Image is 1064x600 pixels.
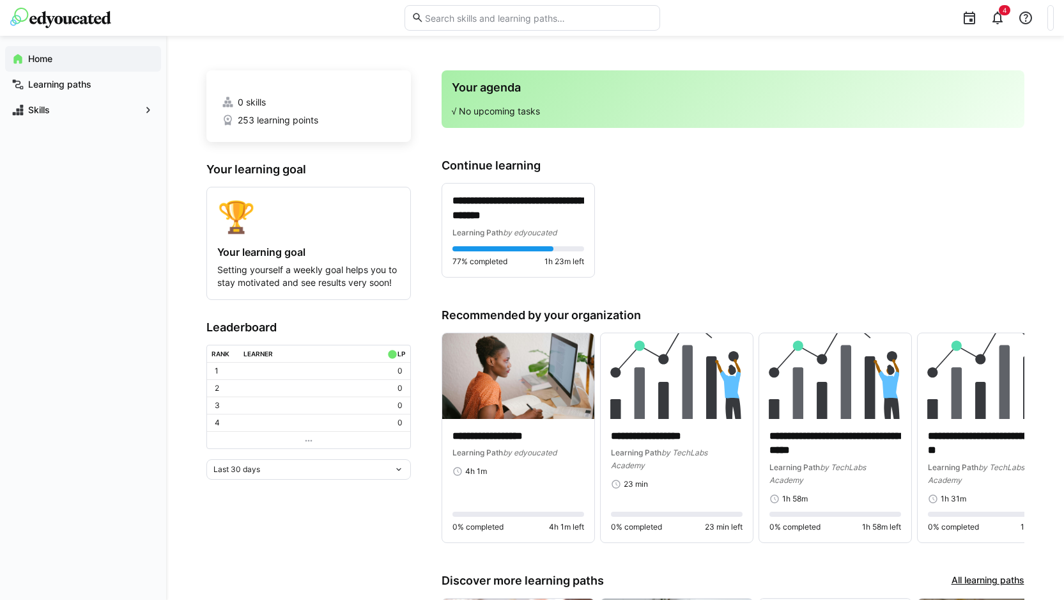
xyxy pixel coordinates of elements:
[928,522,979,532] span: 0% completed
[452,522,504,532] span: 0% completed
[952,574,1024,588] a: All learning paths
[397,366,403,376] p: 0
[397,350,405,358] div: LP
[1021,522,1060,532] span: 1h 31m left
[705,522,743,532] span: 23 min left
[238,114,318,127] span: 253 learning points
[452,105,1014,118] p: √ No upcoming tasks
[611,448,661,457] span: Learning Path
[544,257,584,267] span: 1h 23m left
[442,333,594,419] img: image
[452,448,503,457] span: Learning Path
[941,494,966,504] span: 1h 31m
[452,228,503,237] span: Learning Path
[217,246,400,258] h4: Your learning goal
[215,383,219,393] p: 2
[213,464,260,475] span: Last 30 days
[206,162,411,177] h3: Your learning goal
[206,320,411,335] h3: Leaderboard
[215,400,220,411] p: 3
[442,159,1024,173] h3: Continue learning
[217,264,400,289] p: Setting yourself a weekly goal helps you to stay motivated and see results very soon!
[782,494,808,504] span: 1h 58m
[624,479,648,489] span: 23 min
[862,522,901,532] span: 1h 58m left
[397,400,403,411] p: 0
[769,522,821,532] span: 0% completed
[424,12,652,24] input: Search skills and learning paths…
[769,462,866,485] span: by TechLabs Academy
[611,448,707,470] span: by TechLabs Academy
[215,418,220,428] p: 4
[611,522,662,532] span: 0% completed
[759,333,911,419] img: image
[442,574,604,588] h3: Discover more learning paths
[1003,6,1006,14] span: 4
[215,366,219,376] p: 1
[243,350,273,358] div: Learner
[465,466,487,477] span: 4h 1m
[452,81,1014,95] h3: Your agenda
[222,96,396,109] a: 0 skills
[397,383,403,393] p: 0
[503,448,557,457] span: by edyoucated
[601,333,753,419] img: image
[503,228,557,237] span: by edyoucated
[217,198,400,235] div: 🏆
[442,308,1024,322] h3: Recommended by your organization
[212,350,229,358] div: Rank
[452,257,507,267] span: 77% completed
[928,462,978,472] span: Learning Path
[238,96,266,109] span: 0 skills
[549,522,584,532] span: 4h 1m left
[769,462,820,472] span: Learning Path
[397,418,403,428] p: 0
